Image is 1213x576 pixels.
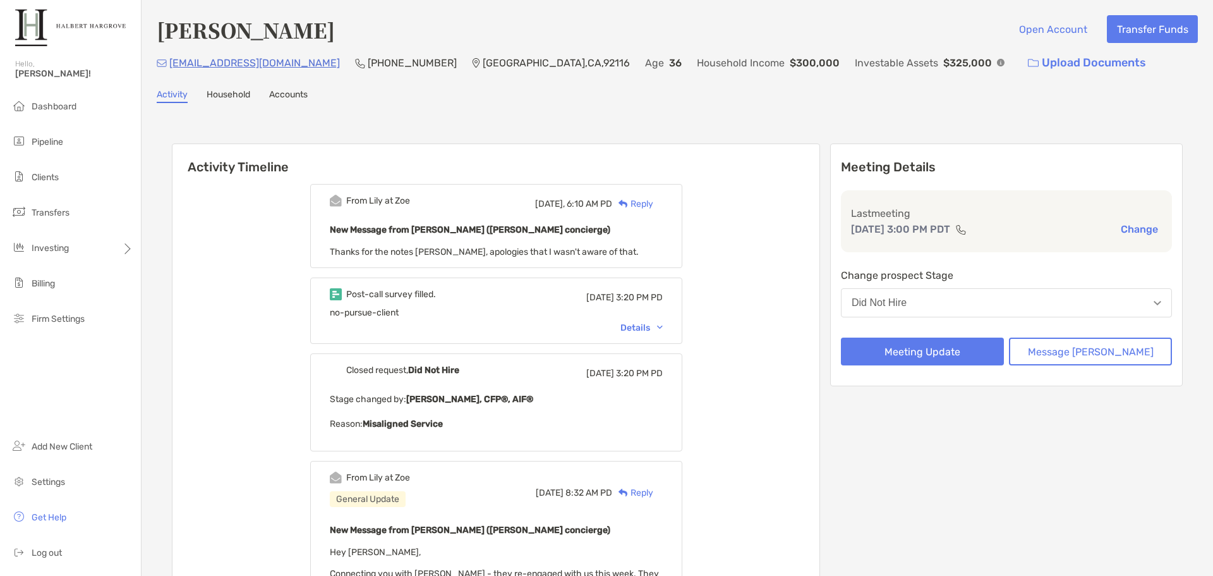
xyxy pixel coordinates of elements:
p: Household Income [697,55,785,71]
span: [DATE] [586,368,614,379]
img: logout icon [11,544,27,560]
button: Did Not Hire [841,288,1172,317]
a: Household [207,89,250,103]
span: [DATE], [535,199,565,209]
span: Investing [32,243,69,254]
img: Open dropdown arrow [1154,301,1161,305]
span: Settings [32,477,65,487]
span: Transfers [32,207,69,218]
p: Age [645,55,664,71]
span: Add New Client [32,441,92,452]
p: $300,000 [790,55,840,71]
span: Thanks for the notes [PERSON_NAME], apologies that I wasn't aware of that. [330,247,639,257]
img: Event icon [330,195,342,207]
img: pipeline icon [11,133,27,149]
span: Firm Settings [32,314,85,324]
div: Details [620,322,663,333]
img: Event icon [330,364,342,376]
b: New Message from [PERSON_NAME] ([PERSON_NAME] concierge) [330,525,610,536]
img: Email Icon [157,59,167,67]
button: Change [1117,223,1162,236]
div: Reply [612,486,653,499]
span: Dashboard [32,101,76,112]
p: [PHONE_NUMBER] [368,55,457,71]
img: communication type [955,224,967,235]
h4: [PERSON_NAME] [157,15,335,44]
img: Phone Icon [355,58,365,68]
b: New Message from [PERSON_NAME] ([PERSON_NAME] concierge) [330,224,610,235]
h6: Activity Timeline [172,144,819,175]
span: Billing [32,278,55,289]
img: Location Icon [472,58,480,68]
p: [EMAIL_ADDRESS][DOMAIN_NAME] [169,55,340,71]
p: Last meeting [851,205,1162,221]
div: Did Not Hire [852,297,907,309]
span: Clients [32,172,59,183]
img: Info Icon [997,59,1005,66]
img: Event icon [330,472,342,484]
span: Log out [32,548,62,558]
div: Closed request, [346,365,459,376]
button: Meeting Update [841,338,1004,365]
div: Post-call survey filled. [346,289,436,300]
p: [GEOGRAPHIC_DATA] , CA , 92116 [483,55,630,71]
button: Message [PERSON_NAME] [1009,338,1172,365]
span: [PERSON_NAME]! [15,68,133,79]
img: Event icon [330,288,342,300]
a: Activity [157,89,188,103]
span: Get Help [32,512,66,523]
img: clients icon [11,169,27,184]
img: Chevron icon [657,326,663,329]
span: 3:20 PM PD [616,292,663,303]
p: Stage changed by: [330,391,663,407]
div: From Lily at Zoe [346,195,410,206]
span: [DATE] [586,292,614,303]
button: Transfer Funds [1107,15,1198,43]
b: [PERSON_NAME], CFP®, AIF® [406,394,533,405]
p: $325,000 [943,55,992,71]
img: settings icon [11,474,27,489]
span: Pipeline [32,137,63,147]
b: Misaligned Service [363,419,443,429]
div: General Update [330,491,406,507]
span: 8:32 AM PD [565,487,612,498]
span: no-pursue-client [330,307,399,318]
p: 36 [669,55,682,71]
img: Reply icon [619,489,628,497]
span: [DATE] [536,487,564,498]
p: [DATE] 3:00 PM PDT [851,221,950,237]
p: Investable Assets [855,55,938,71]
img: dashboard icon [11,98,27,113]
img: Reply icon [619,200,628,208]
button: Open Account [1009,15,1097,43]
img: billing icon [11,275,27,290]
p: Meeting Details [841,159,1172,175]
p: Reason: [330,416,663,432]
div: Reply [612,197,653,211]
p: Change prospect Stage [841,267,1172,283]
img: firm-settings icon [11,310,27,326]
b: Did Not Hire [408,365,459,376]
span: 6:10 AM PD [567,199,612,209]
img: add_new_client icon [11,438,27,453]
a: Accounts [269,89,308,103]
a: Upload Documents [1020,49,1154,77]
img: get-help icon [11,509,27,524]
img: investing icon [11,240,27,255]
div: From Lily at Zoe [346,472,410,483]
span: 3:20 PM PD [616,368,663,379]
img: transfers icon [11,204,27,219]
img: button icon [1028,59,1039,68]
img: Zoe Logo [15,5,126,51]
